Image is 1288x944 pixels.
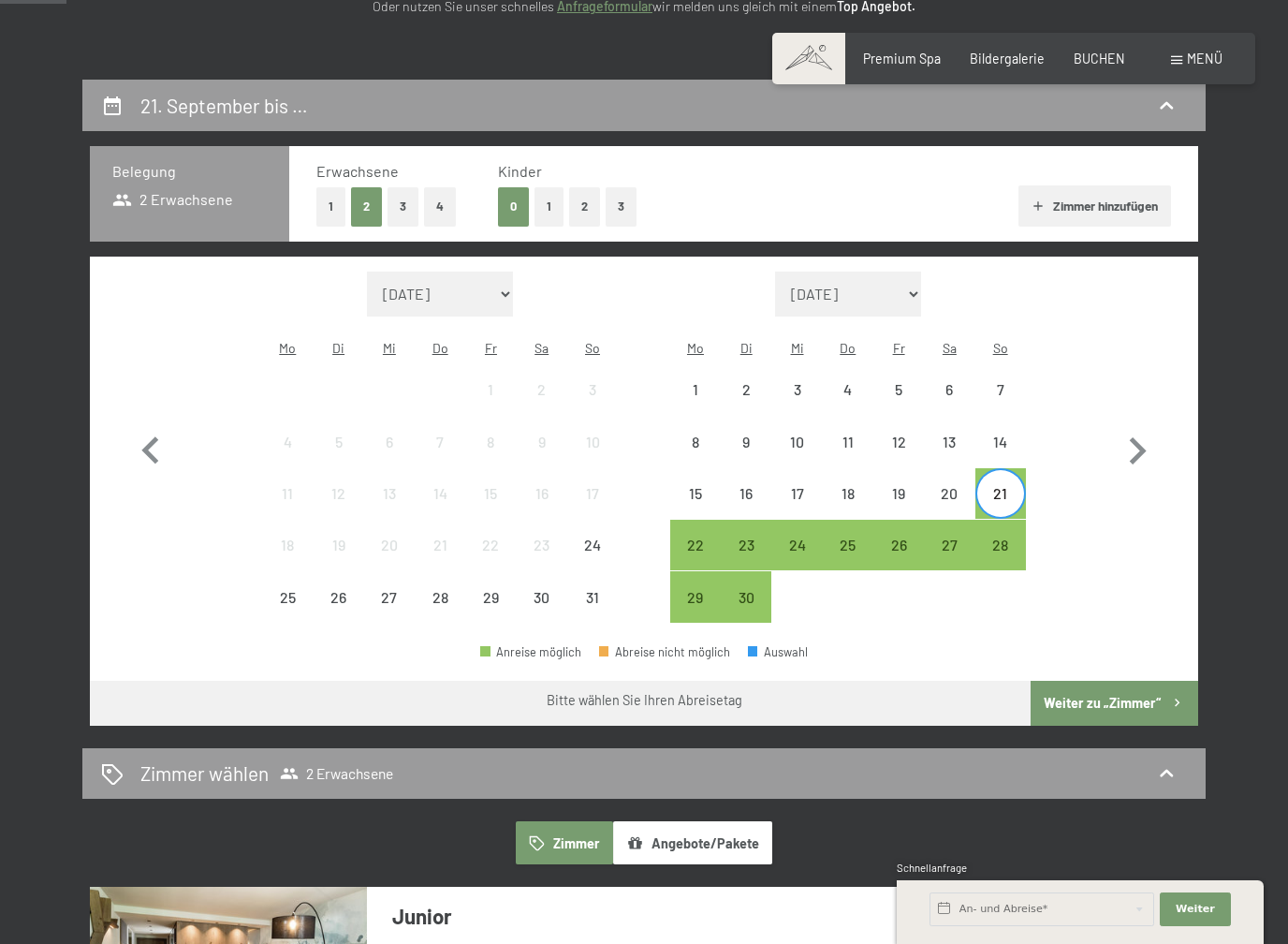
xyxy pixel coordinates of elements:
div: Abreise nicht möglich [771,468,822,519]
div: Abreise nicht möglich [873,417,924,467]
div: Thu Aug 07 2025 [415,417,465,467]
div: Sun Aug 03 2025 [567,364,618,415]
div: Sat Sep 20 2025 [924,468,974,519]
div: Fri Sep 19 2025 [873,468,924,519]
div: Abreise nicht möglich [517,417,567,467]
div: Abreise nicht möglich [567,417,618,467]
div: Bitte wählen Sie Ihren Abreisetag [547,691,742,710]
div: Tue Aug 19 2025 [313,520,363,570]
div: Abreise nicht möglich [823,417,873,467]
div: Thu Sep 04 2025 [823,364,873,415]
div: 7 [977,382,1024,429]
button: Nächster Monat [1110,272,1164,624]
div: Tue Aug 05 2025 [313,417,363,467]
div: 10 [569,435,616,481]
div: 28 [977,538,1024,584]
abbr: Dienstag [332,340,344,356]
div: Sat Aug 30 2025 [517,571,567,622]
div: Abreise möglich [670,520,721,570]
div: 15 [467,486,514,533]
div: Abreise nicht möglich [364,417,415,467]
div: Fri Aug 01 2025 [465,364,516,415]
div: Abreise nicht möglich [517,571,567,622]
div: Fri Aug 15 2025 [465,468,516,519]
div: 24 [569,538,616,584]
div: Abreise nicht möglich [567,571,618,622]
abbr: Donnerstag [840,340,856,356]
div: Abreise möglich [670,571,721,622]
div: 14 [417,486,463,533]
div: 11 [825,435,871,481]
h2: 21. September bis … [140,94,308,117]
div: Abreise nicht möglich [364,571,415,622]
div: 29 [672,590,719,637]
button: 0 [498,187,529,226]
div: 30 [723,590,769,637]
button: 1 [534,187,563,226]
div: Abreise nicht möglich [670,468,721,519]
button: Vorheriger Monat [124,272,178,624]
div: Tue Sep 23 2025 [721,520,771,570]
abbr: Montag [687,340,704,356]
div: Wed Aug 06 2025 [364,417,415,467]
div: Abreise nicht möglich [771,417,822,467]
div: 26 [315,590,361,637]
div: Abreise nicht möglich [721,468,771,519]
div: 2 [723,382,769,429]
div: Thu Aug 21 2025 [415,520,465,570]
div: Abreise nicht möglich [823,364,873,415]
div: Tue Sep 02 2025 [721,364,771,415]
div: Abreise nicht möglich [721,417,771,467]
h3: Belegung [112,161,267,182]
div: Mon Aug 11 2025 [262,468,313,519]
div: 18 [825,486,871,533]
div: Abreise nicht möglich [721,364,771,415]
button: Weiter zu „Zimmer“ [1031,681,1198,726]
div: Abreise nicht möglich [313,468,363,519]
div: 22 [672,538,719,584]
div: Sat Sep 06 2025 [924,364,974,415]
div: Thu Sep 25 2025 [823,520,873,570]
div: Sun Aug 31 2025 [567,571,618,622]
span: Bildergalerie [970,51,1045,66]
div: 26 [875,538,922,584]
span: 2 Erwachsene [280,764,393,783]
div: Sun Aug 10 2025 [567,417,618,467]
span: Premium Spa [863,51,941,66]
div: 8 [672,435,719,481]
div: 13 [926,435,973,481]
div: Wed Sep 03 2025 [771,364,822,415]
div: 1 [672,382,719,429]
div: Anreise möglich [480,646,581,658]
div: Thu Sep 11 2025 [823,417,873,467]
div: Abreise nicht möglich [924,468,974,519]
div: 2 [519,382,565,429]
div: 27 [366,590,413,637]
div: 8 [467,435,514,481]
div: Abreise nicht möglich [415,571,465,622]
button: 2 [569,187,600,226]
div: Sat Aug 16 2025 [517,468,567,519]
div: 12 [315,486,361,533]
h3: Junior [392,902,949,931]
div: Tue Aug 12 2025 [313,468,363,519]
div: Mon Sep 01 2025 [670,364,721,415]
abbr: Freitag [485,340,497,356]
div: Abreise nicht möglich [465,417,516,467]
button: 1 [316,187,345,226]
div: Abreise nicht möglich [517,520,567,570]
div: Auswahl [748,646,808,658]
div: Abreise nicht möglich [517,468,567,519]
abbr: Samstag [943,340,957,356]
div: Mon Aug 18 2025 [262,520,313,570]
abbr: Mittwoch [383,340,396,356]
div: 16 [723,486,769,533]
div: Mon Sep 08 2025 [670,417,721,467]
div: Thu Aug 14 2025 [415,468,465,519]
div: 31 [569,590,616,637]
div: 29 [467,590,514,637]
div: Mon Sep 15 2025 [670,468,721,519]
div: 15 [672,486,719,533]
div: Abreise nicht möglich [670,364,721,415]
div: Abreise nicht möglich [465,364,516,415]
